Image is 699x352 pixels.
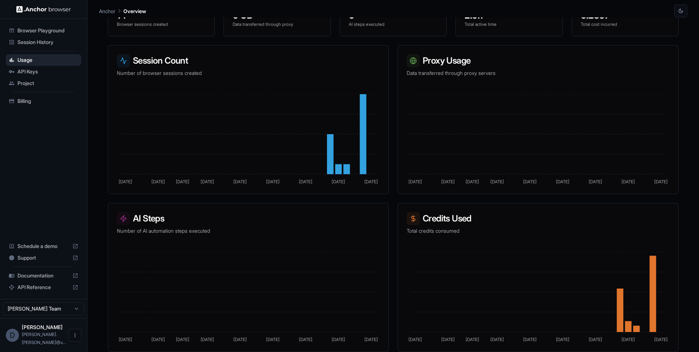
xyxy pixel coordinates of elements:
tspan: [DATE] [556,337,569,342]
tspan: [DATE] [151,179,165,184]
tspan: [DATE] [266,179,280,184]
p: Total active time [465,21,553,27]
h3: Session Count [117,54,380,67]
tspan: [DATE] [119,337,132,342]
tspan: [DATE] [119,179,132,184]
button: Open menu [68,329,82,342]
img: Anchor Logo [16,6,71,13]
span: Documentation [17,272,70,279]
span: API Keys [17,68,78,75]
div: API Keys [6,66,81,77]
h3: Credits Used [407,212,670,225]
nav: breadcrumb [99,7,146,15]
span: dhruv.suthar@velotio.com [22,332,66,345]
tspan: [DATE] [466,337,479,342]
span: Session History [17,39,78,46]
p: Total credits consumed [407,227,670,235]
div: Browser Playground [6,25,81,36]
span: Billing [17,97,78,105]
p: Total cost incurred [581,21,670,27]
p: Anchor [99,7,115,15]
tspan: [DATE] [466,179,479,184]
p: Data transferred through proxy servers [407,69,670,77]
tspan: [DATE] [654,179,668,184]
tspan: [DATE] [654,337,668,342]
span: Project [17,80,78,87]
tspan: [DATE] [233,337,247,342]
div: Session History [6,36,81,48]
tspan: [DATE] [332,337,345,342]
span: Dhruv Suthar [22,324,63,330]
tspan: [DATE] [364,179,378,184]
div: D [6,329,19,342]
tspan: [DATE] [266,337,280,342]
div: Project [6,77,81,89]
tspan: [DATE] [364,337,378,342]
h3: Proxy Usage [407,54,670,67]
p: Data transferred through proxy [233,21,321,27]
tspan: [DATE] [589,179,602,184]
tspan: [DATE] [176,337,189,342]
span: Usage [17,56,78,64]
tspan: [DATE] [233,179,247,184]
tspan: [DATE] [523,179,537,184]
tspan: [DATE] [441,179,455,184]
tspan: [DATE] [490,179,504,184]
tspan: [DATE] [589,337,602,342]
span: API Reference [17,284,70,291]
p: Browser sessions created [117,21,206,27]
tspan: [DATE] [441,337,455,342]
div: Billing [6,95,81,107]
tspan: [DATE] [556,179,569,184]
tspan: [DATE] [299,179,312,184]
p: Number of browser sessions created [117,69,380,77]
tspan: [DATE] [151,337,165,342]
div: Schedule a demo [6,240,81,252]
tspan: [DATE] [408,179,422,184]
div: API Reference [6,281,81,293]
tspan: [DATE] [299,337,312,342]
tspan: [DATE] [408,337,422,342]
span: Schedule a demo [17,243,70,250]
tspan: [DATE] [621,337,635,342]
span: Browser Playground [17,27,78,34]
tspan: [DATE] [523,337,537,342]
div: Documentation [6,270,81,281]
tspan: [DATE] [621,179,635,184]
tspan: [DATE] [332,179,345,184]
div: Support [6,252,81,264]
p: AI steps executed [349,21,438,27]
tspan: [DATE] [176,179,189,184]
span: Support [17,254,70,261]
p: Overview [123,7,146,15]
tspan: [DATE] [201,179,214,184]
p: Number of AI automation steps executed [117,227,380,235]
tspan: [DATE] [490,337,504,342]
h3: AI Steps [117,212,380,225]
div: Usage [6,54,81,66]
tspan: [DATE] [201,337,214,342]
